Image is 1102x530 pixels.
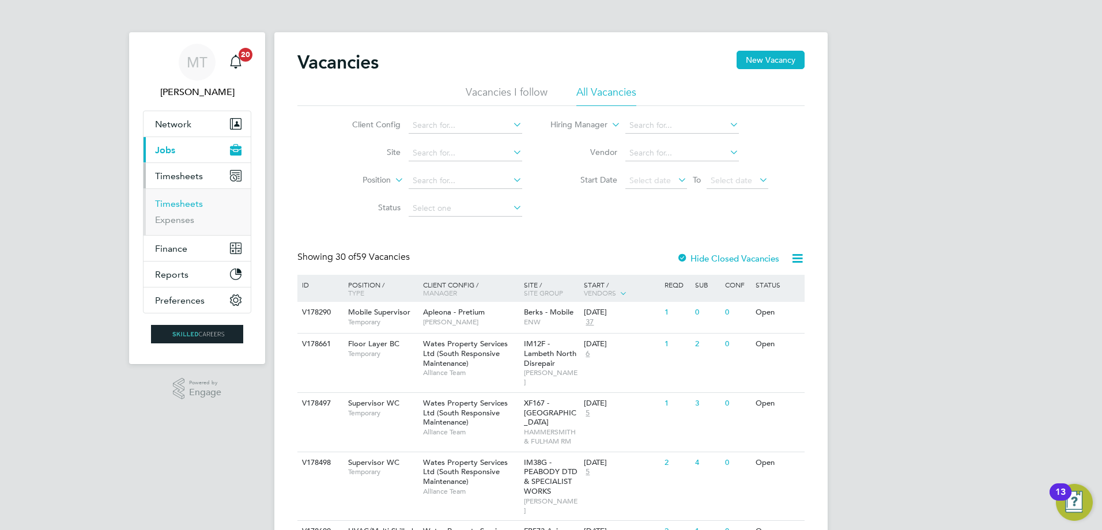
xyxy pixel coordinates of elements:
[144,236,251,261] button: Finance
[584,349,591,359] span: 6
[144,111,251,137] button: Network
[423,398,508,427] span: Wates Property Services Ltd (South Responsive Maintenance)
[334,147,401,157] label: Site
[155,171,203,181] span: Timesheets
[662,302,692,323] div: 1
[348,398,399,408] span: Supervisor WC
[348,457,399,467] span: Supervisor WC
[625,118,739,134] input: Search for...
[189,388,221,397] span: Engage
[692,302,722,323] div: 0
[524,288,563,297] span: Site Group
[143,325,251,343] a: Go to home page
[584,288,616,297] span: Vendors
[348,288,364,297] span: Type
[299,334,339,355] div: V178661
[423,288,457,297] span: Manager
[753,302,803,323] div: Open
[722,302,752,323] div: 0
[423,317,518,327] span: [PERSON_NAME]
[737,51,805,69] button: New Vacancy
[348,317,417,327] span: Temporary
[423,339,508,368] span: Wates Property Services Ltd (South Responsive Maintenance)
[692,452,722,474] div: 4
[348,408,417,418] span: Temporary
[299,302,339,323] div: V178290
[335,251,356,263] span: 30 of
[423,368,518,377] span: Alliance Team
[155,119,191,130] span: Network
[662,452,692,474] div: 2
[423,427,518,437] span: Alliance Team
[409,145,522,161] input: Search for...
[625,145,739,161] input: Search for...
[692,275,722,294] div: Sub
[524,457,578,497] span: IM38G - PEABODY DTD & SPECIALIST WORKS
[144,188,251,235] div: Timesheets
[753,393,803,414] div: Open
[722,452,752,474] div: 0
[551,147,617,157] label: Vendor
[584,308,659,317] div: [DATE]
[584,339,659,349] div: [DATE]
[753,334,803,355] div: Open
[224,44,247,81] a: 20
[524,427,579,445] span: HAMMERSMITH & FULHAM RM
[155,295,205,306] span: Preferences
[1056,484,1093,521] button: Open Resource Center, 13 new notifications
[348,339,399,349] span: Floor Layer BC
[541,119,607,131] label: Hiring Manager
[581,275,662,304] div: Start /
[151,325,243,343] img: skilledcareers-logo-retina.png
[297,251,412,263] div: Showing
[423,307,485,317] span: Apleona - Pretium
[692,393,722,414] div: 3
[584,317,595,327] span: 37
[524,497,579,514] span: [PERSON_NAME]
[299,393,339,414] div: V178497
[722,393,752,414] div: 0
[692,334,722,355] div: 2
[155,214,194,225] a: Expenses
[466,85,548,106] li: Vacancies I follow
[711,175,752,185] span: Select date
[584,408,591,418] span: 5
[584,467,591,477] span: 5
[409,118,522,134] input: Search for...
[348,349,417,358] span: Temporary
[339,275,420,302] div: Position /
[348,307,410,317] span: Mobile Supervisor
[143,85,251,99] span: Matt Taylor
[297,51,379,74] h2: Vacancies
[144,137,251,162] button: Jobs
[144,163,251,188] button: Timesheets
[239,48,252,62] span: 20
[689,172,704,187] span: To
[334,202,401,213] label: Status
[409,200,522,217] input: Select one
[335,251,410,263] span: 59 Vacancies
[155,145,175,156] span: Jobs
[189,378,221,388] span: Powered by
[409,173,522,189] input: Search for...
[1055,492,1066,507] div: 13
[420,275,521,302] div: Client Config /
[187,55,207,70] span: MT
[299,275,339,294] div: ID
[629,175,671,185] span: Select date
[584,458,659,468] div: [DATE]
[722,275,752,294] div: Conf
[144,287,251,313] button: Preferences
[423,487,518,496] span: Alliance Team
[144,262,251,287] button: Reports
[348,467,417,476] span: Temporary
[155,243,187,254] span: Finance
[753,275,803,294] div: Status
[143,44,251,99] a: MT[PERSON_NAME]
[423,457,508,487] span: Wates Property Services Ltd (South Responsive Maintenance)
[129,32,265,364] nav: Main navigation
[662,334,692,355] div: 1
[334,119,401,130] label: Client Config
[524,368,579,386] span: [PERSON_NAME]
[576,85,636,106] li: All Vacancies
